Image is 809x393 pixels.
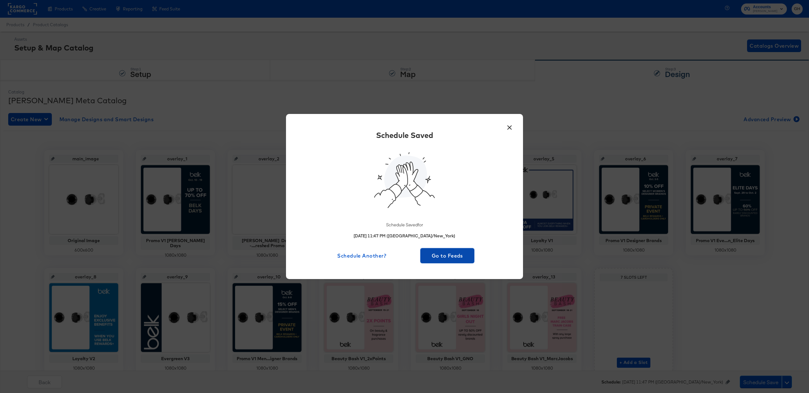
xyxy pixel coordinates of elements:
[354,222,455,239] div: Schedule Saved for
[337,251,386,260] span: Schedule Another?
[420,248,474,263] button: Go to Feeds
[335,248,389,263] button: Schedule Another?
[354,233,455,239] strong: [DATE] 11:47 PM ([GEOGRAPHIC_DATA]/New_York)
[423,251,472,260] span: Go to Feeds
[376,130,433,140] div: Schedule Saved
[504,120,515,132] button: ×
